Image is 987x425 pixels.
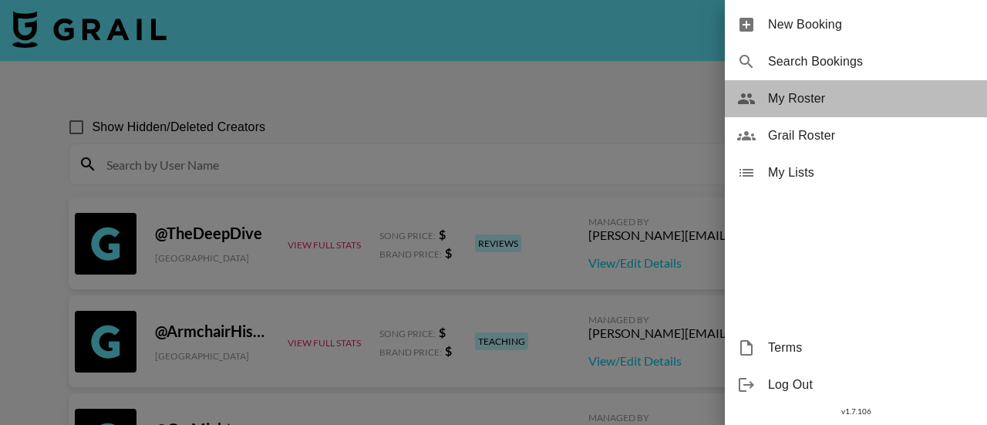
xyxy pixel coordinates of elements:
div: New Booking [725,6,987,43]
div: My Roster [725,80,987,117]
span: Search Bookings [768,52,975,71]
div: Search Bookings [725,43,987,80]
div: Log Out [725,366,987,403]
span: Grail Roster [768,126,975,145]
span: My Lists [768,164,975,182]
div: v 1.7.106 [725,403,987,420]
span: Log Out [768,376,975,394]
div: My Lists [725,154,987,191]
div: Grail Roster [725,117,987,154]
span: My Roster [768,89,975,108]
span: New Booking [768,15,975,34]
span: Terms [768,339,975,357]
div: Terms [725,329,987,366]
